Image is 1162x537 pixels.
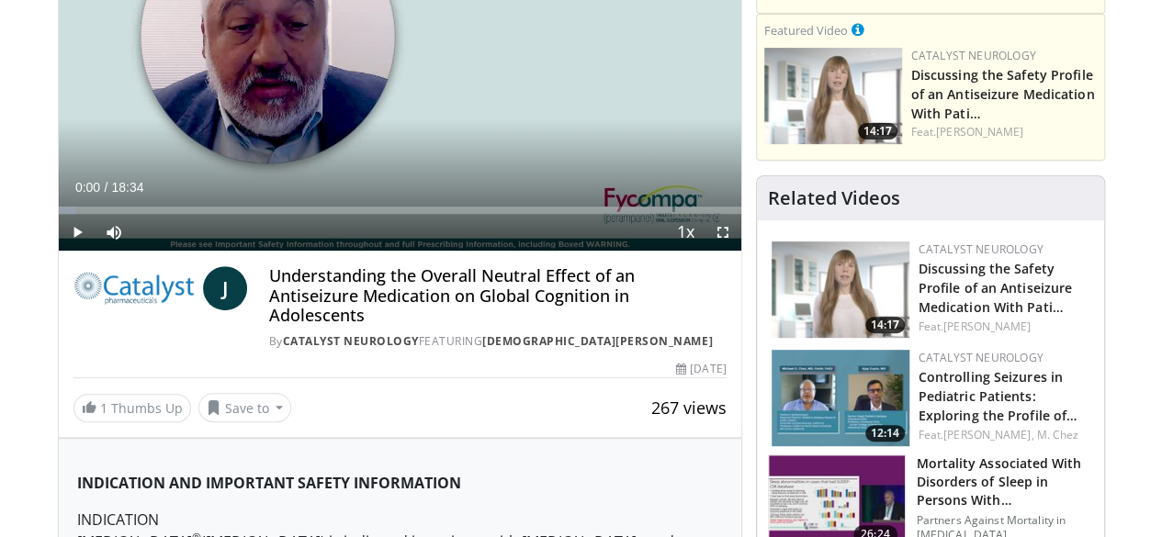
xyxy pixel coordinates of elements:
h4: Related Videos [768,187,900,209]
h4: Understanding the Overall Neutral Effect of an Antiseizure Medication on Global Cognition in Adol... [269,266,727,326]
button: Save to [198,393,292,422]
a: 1 Thumbs Up [73,394,191,422]
a: [DEMOGRAPHIC_DATA][PERSON_NAME] [482,333,713,349]
a: J [203,266,247,310]
a: Catalyst Neurology [919,350,1044,365]
a: 14:17 [764,48,902,144]
img: c23d0a25-a0b6-49e6-ba12-869cdc8b250a.png.150x105_q85_crop-smart_upscale.jpg [772,241,909,338]
a: Discussing the Safety Profile of an Antiseizure Medication With Pati… [919,260,1073,316]
button: Mute [96,214,132,251]
span: 18:34 [111,180,143,195]
span: 12:14 [865,425,905,442]
button: Fullscreen [705,214,741,251]
a: 14:17 [772,241,909,338]
a: [PERSON_NAME] [936,124,1023,140]
strong: INDICATION AND IMPORTANT SAFETY INFORMATION [77,473,461,493]
button: Playback Rate [668,214,705,251]
button: Play [59,214,96,251]
h3: Mortality Associated With Disorders of Sleep in Persons With [MEDICAL_DATA] [917,454,1093,509]
small: Featured Video [764,22,848,39]
div: By FEATURING [269,333,727,350]
a: 12:14 [772,350,909,446]
a: Controlling Seizures in Pediatric Patients: Exploring the Profile of… [919,368,1078,424]
span: 1 [100,399,107,417]
div: Feat. [911,124,1097,140]
a: M. Chez [1037,427,1079,442]
div: Feat. [919,319,1089,335]
span: 0:00 [75,180,100,195]
a: Catalyst Neurology [283,333,419,349]
a: [PERSON_NAME], [943,427,1033,442]
span: 14:17 [865,317,905,333]
img: c23d0a25-a0b6-49e6-ba12-869cdc8b250a.png.150x105_q85_crop-smart_upscale.jpg [764,48,902,144]
div: [DATE] [676,361,726,377]
span: / [105,180,108,195]
span: 267 views [651,397,727,419]
a: [PERSON_NAME] [943,319,1031,334]
span: 14:17 [858,123,897,140]
a: Catalyst Neurology [919,241,1044,257]
div: Progress Bar [59,207,741,214]
img: Catalyst Neurology [73,266,196,310]
a: Discussing the Safety Profile of an Antiseizure Medication With Pati… [911,66,1095,122]
a: Catalyst Neurology [911,48,1036,63]
img: 5e01731b-4d4e-47f8-b775-0c1d7f1e3c52.png.150x105_q85_crop-smart_upscale.jpg [772,350,909,446]
div: Feat. [919,427,1089,443]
